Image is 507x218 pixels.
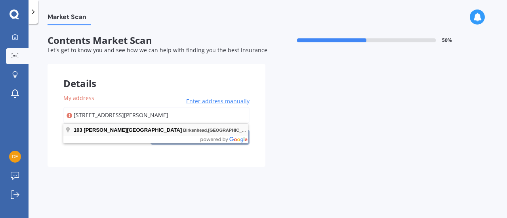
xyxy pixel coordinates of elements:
span: Market Scan [48,13,91,24]
img: 2a6881325aa05c0c9b12826ecdf0eee0 [9,151,21,163]
span: 103 [74,127,82,133]
span: My address [63,94,94,102]
div: Details [48,64,265,87]
div: Select a match from the address list [63,123,143,130]
span: Let's get to know you and see how we can help with finding you the best insurance [48,46,267,54]
input: Enter address [63,107,250,123]
span: [GEOGRAPHIC_DATA] [208,128,255,133]
span: Enter address manually [186,97,250,105]
span: Birkenhead [183,128,207,133]
span: Contents Market Scan [48,35,265,46]
span: 50 % [442,38,452,43]
span: , , [GEOGRAPHIC_DATA] [183,128,313,133]
span: [PERSON_NAME][GEOGRAPHIC_DATA] [84,127,182,133]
